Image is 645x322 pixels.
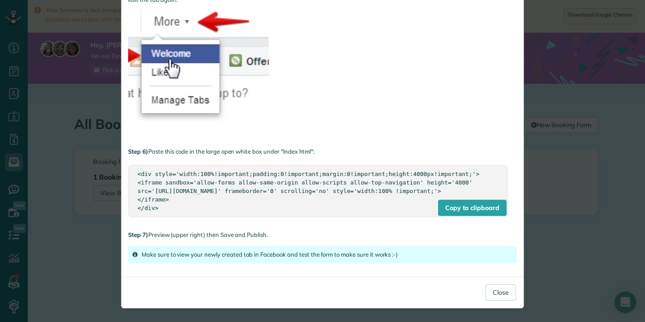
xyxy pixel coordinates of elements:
div: Copy to clipboard [438,200,506,216]
strong: Step 6) [128,148,148,155]
p: Preview (upper right) then Save and Publish. [128,231,517,239]
p: Paste this code in the large open white box under "Index html": [128,147,517,156]
div: Make sure to view your newly created tab in Facebook and test the form to make sure it works :-) [128,246,517,263]
button: Close [486,284,516,301]
div: <div style='width:100%!important;padding:0!important;margin:0!important;height:4000px!important;'... [138,170,499,212]
img: facebook-install-image3-ce110b7cf6107bc5f4cb521e7e5c510158bec6d539fe61d4716746c4d50db270.png [128,9,306,134]
strong: Step 7) [128,231,148,238]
